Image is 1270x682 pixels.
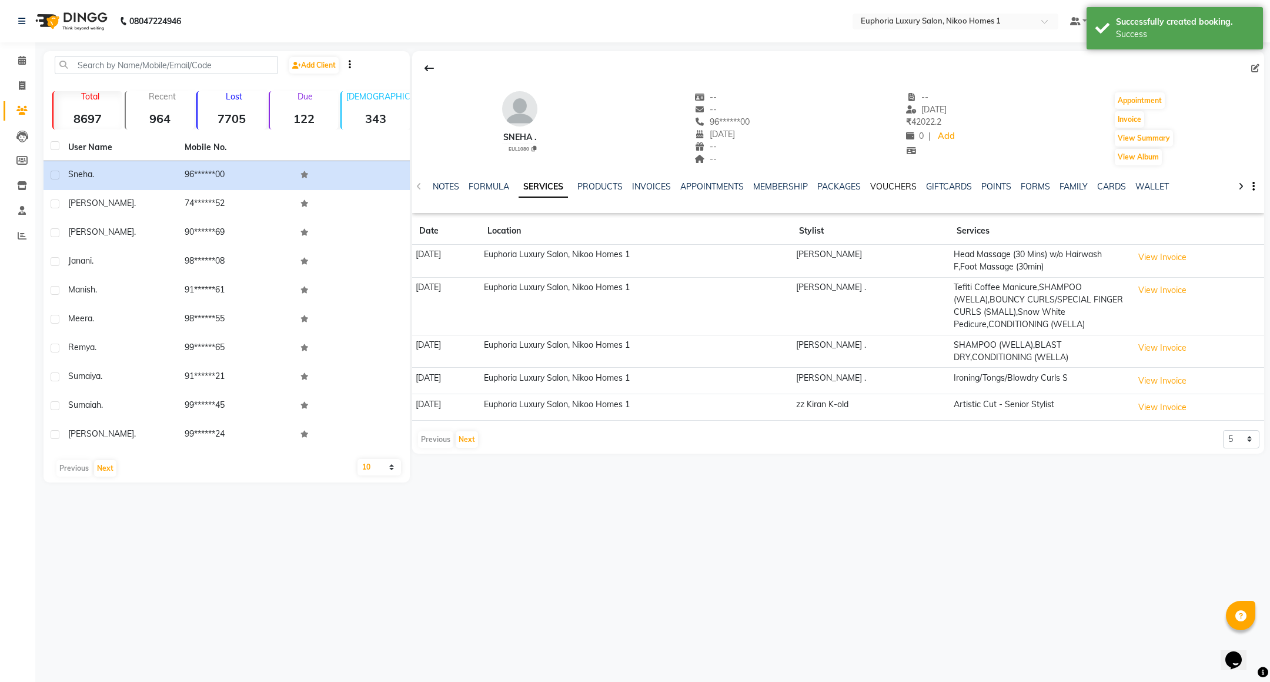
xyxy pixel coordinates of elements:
[950,335,1129,368] td: SHAMPOO (WELLA),BLAST DRY,CONDITIONING (WELLA)
[950,277,1129,335] td: Tefiti Coffee Manicure,SHAMPOO (WELLA),BOUNCY CURLS/SPECIAL FINGER CURLS (SMALL),Snow White Pedic...
[92,169,94,179] span: .
[178,134,294,161] th: Mobile No.
[456,431,478,448] button: Next
[68,342,95,352] span: Remya
[906,117,911,127] span: ₹
[906,131,924,141] span: 0
[906,117,941,127] span: 42022.2
[792,245,950,278] td: [PERSON_NAME]
[134,227,136,237] span: .
[61,134,178,161] th: User Name
[1116,28,1254,41] div: Success
[101,400,103,410] span: .
[30,5,111,38] img: logo
[502,131,537,144] div: Sneha .
[950,245,1129,278] td: Head Massage (30 Mins) w/o Hairwash F,Foot Massage (30min)
[502,91,537,127] img: avatar
[289,57,339,74] a: Add Client
[519,177,568,198] a: SERVICES
[1115,92,1165,109] button: Appointment
[694,104,717,115] span: --
[92,313,94,324] span: .
[94,460,116,477] button: Next
[906,104,947,115] span: [DATE]
[753,181,808,192] a: MEMBERSHIP
[507,144,537,152] div: EUL1080
[928,130,931,142] span: |
[792,368,950,394] td: [PERSON_NAME] .
[95,284,97,295] span: .
[68,400,101,410] span: Sumaiah
[412,277,480,335] td: [DATE]
[270,111,339,126] strong: 122
[935,128,956,145] a: Add
[577,181,623,192] a: PRODUCTS
[694,92,717,102] span: --
[68,371,101,381] span: Sumaiya
[68,227,134,237] span: [PERSON_NAME]
[469,181,509,192] a: FORMULA
[55,56,278,74] input: Search by Name/Mobile/Email/Code
[1021,181,1050,192] a: FORMS
[1135,181,1169,192] a: WALLET
[1221,635,1258,670] iframe: chat widget
[412,245,480,278] td: [DATE]
[68,169,92,179] span: Sneha
[68,255,92,266] span: Janani
[950,368,1129,394] td: Ironing/Tongs/Blowdry Curls S
[694,154,717,164] span: --
[417,57,442,79] div: Back to Client
[981,181,1011,192] a: POINTS
[126,111,195,126] strong: 964
[792,394,950,421] td: zz Kiran K-old
[134,198,136,208] span: .
[1097,181,1126,192] a: CARDS
[68,428,134,439] span: [PERSON_NAME]
[134,428,136,439] span: .
[680,181,744,192] a: APPOINTMENTS
[1133,372,1192,390] button: View Invoice
[95,342,96,352] span: .
[1133,281,1192,300] button: View Invoice
[58,91,122,102] p: Total
[950,394,1129,421] td: Artistic Cut - Senior Stylist
[632,181,671,192] a: INVOICES
[1116,16,1254,28] div: Successfully created booking.
[792,218,950,245] th: Stylist
[480,277,793,335] td: Euphoria Luxury Salon, Nikoo Homes 1
[480,245,793,278] td: Euphoria Luxury Salon, Nikoo Homes 1
[870,181,917,192] a: VOUCHERS
[131,91,195,102] p: Recent
[54,111,122,126] strong: 8697
[101,371,102,381] span: .
[412,218,480,245] th: Date
[817,181,861,192] a: PACKAGES
[202,91,266,102] p: Lost
[92,255,93,266] span: .
[1133,339,1192,357] button: View Invoice
[1115,111,1144,128] button: Invoice
[950,218,1129,245] th: Services
[68,313,92,324] span: Meera
[480,368,793,394] td: Euphoria Luxury Salon, Nikoo Homes 1
[1060,181,1088,192] a: FAMILY
[68,198,134,208] span: [PERSON_NAME]
[1133,398,1192,417] button: View Invoice
[906,92,928,102] span: --
[480,218,793,245] th: Location
[412,394,480,421] td: [DATE]
[694,141,717,152] span: --
[694,129,735,139] span: [DATE]
[272,91,339,102] p: Due
[792,335,950,368] td: [PERSON_NAME] .
[1115,130,1173,147] button: View Summary
[129,5,181,38] b: 08047224946
[433,181,459,192] a: NOTES
[480,335,793,368] td: Euphoria Luxury Salon, Nikoo Homes 1
[68,284,95,295] span: Manish
[1115,149,1162,165] button: View Album
[792,277,950,335] td: [PERSON_NAME] .
[1133,248,1192,267] button: View Invoice
[198,111,266,126] strong: 7705
[926,181,972,192] a: GIFTCARDS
